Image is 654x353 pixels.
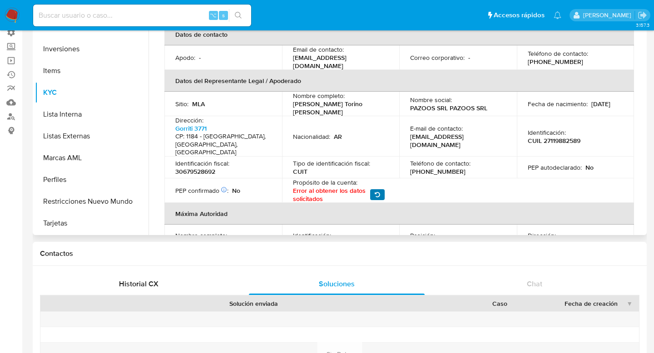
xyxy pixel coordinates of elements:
span: Chat [527,279,542,289]
p: Nacionalidad : [293,132,330,141]
p: 30679528692 [175,167,215,176]
th: Máxima Autoridad [164,203,634,225]
button: Marcas AML [35,147,149,169]
p: Apodo : [175,54,195,62]
p: - [199,54,201,62]
p: PEP confirmado : [175,186,228,195]
p: Dirección : [175,116,203,124]
p: matias.moretti@mercadolibre.com [583,11,634,20]
p: - [231,231,233,240]
p: AR [334,132,342,141]
p: [EMAIL_ADDRESS][DOMAIN_NAME] [293,54,385,70]
p: Propósito de la cuenta : [293,178,357,186]
p: [DATE] [591,100,610,108]
a: Salir [638,10,647,20]
p: Identificación fiscal : [175,159,229,167]
p: Teléfono de contacto : [410,159,471,167]
p: MLA [192,100,205,108]
a: Gorriti 3771 [175,124,207,133]
p: No [585,163,594,172]
p: Fecha de nacimiento : [528,100,588,108]
p: - [560,231,561,240]
span: Accesos rápidos [494,10,545,20]
p: Posición : [410,231,435,240]
p: Sitio : [175,100,188,108]
button: Lista Interna [35,103,149,125]
button: KYC [35,82,149,103]
div: Caso [457,299,543,308]
p: Nombre social : [410,96,452,104]
p: No [232,186,240,195]
p: [PERSON_NAME] Torino [PERSON_NAME] [293,100,385,116]
p: PAZOOS SRL PAZOOS SRL [410,104,487,112]
button: Items [35,60,149,82]
p: [EMAIL_ADDRESS][DOMAIN_NAME] [410,132,502,149]
p: E-mail de contacto : [410,124,463,132]
p: Identificación : [293,231,331,240]
button: Inversiones [35,38,149,60]
span: Soluciones [319,279,355,289]
a: Notificaciones [554,11,561,19]
th: Datos del Representante Legal / Apoderado [164,70,634,92]
p: Email de contacto : [293,45,344,54]
p: CUIL 27119882589 [528,137,580,145]
p: - [468,54,470,62]
span: ⌥ [210,11,217,20]
p: Identificación : [528,128,566,137]
span: s [222,11,225,20]
p: Correo corporativo : [410,54,465,62]
p: - [335,231,337,240]
button: Perfiles [35,169,149,191]
p: Nombre completo : [293,92,345,100]
h4: CP: 1184 - [GEOGRAPHIC_DATA], [GEOGRAPHIC_DATA], [GEOGRAPHIC_DATA] [175,132,268,157]
h1: Contactos [40,249,639,258]
th: Datos de contacto [164,24,634,45]
p: Teléfono de contacto : [528,49,588,58]
p: Dirección : [528,231,556,240]
p: Tipo de identificación fiscal : [293,159,370,167]
span: 3.157.3 [636,21,649,29]
p: Nombre completo : [175,231,227,240]
input: Buscar usuario o caso... [33,10,251,21]
button: Listas Externas [35,125,149,147]
div: Solución enviada [63,299,444,308]
button: Restricciones Nuevo Mundo [35,191,149,212]
p: [PHONE_NUMBER] [528,58,583,66]
button: Tarjetas [35,212,149,234]
p: PEP autodeclarado : [528,163,582,172]
p: - [439,231,441,240]
span: Error al obtener los datos solicitados [293,186,367,203]
div: Fecha de creación [555,299,626,308]
span: Historial CX [119,279,159,289]
p: CUIT [293,167,307,176]
p: [PHONE_NUMBER] [410,167,466,176]
button: search-icon [229,9,248,22]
